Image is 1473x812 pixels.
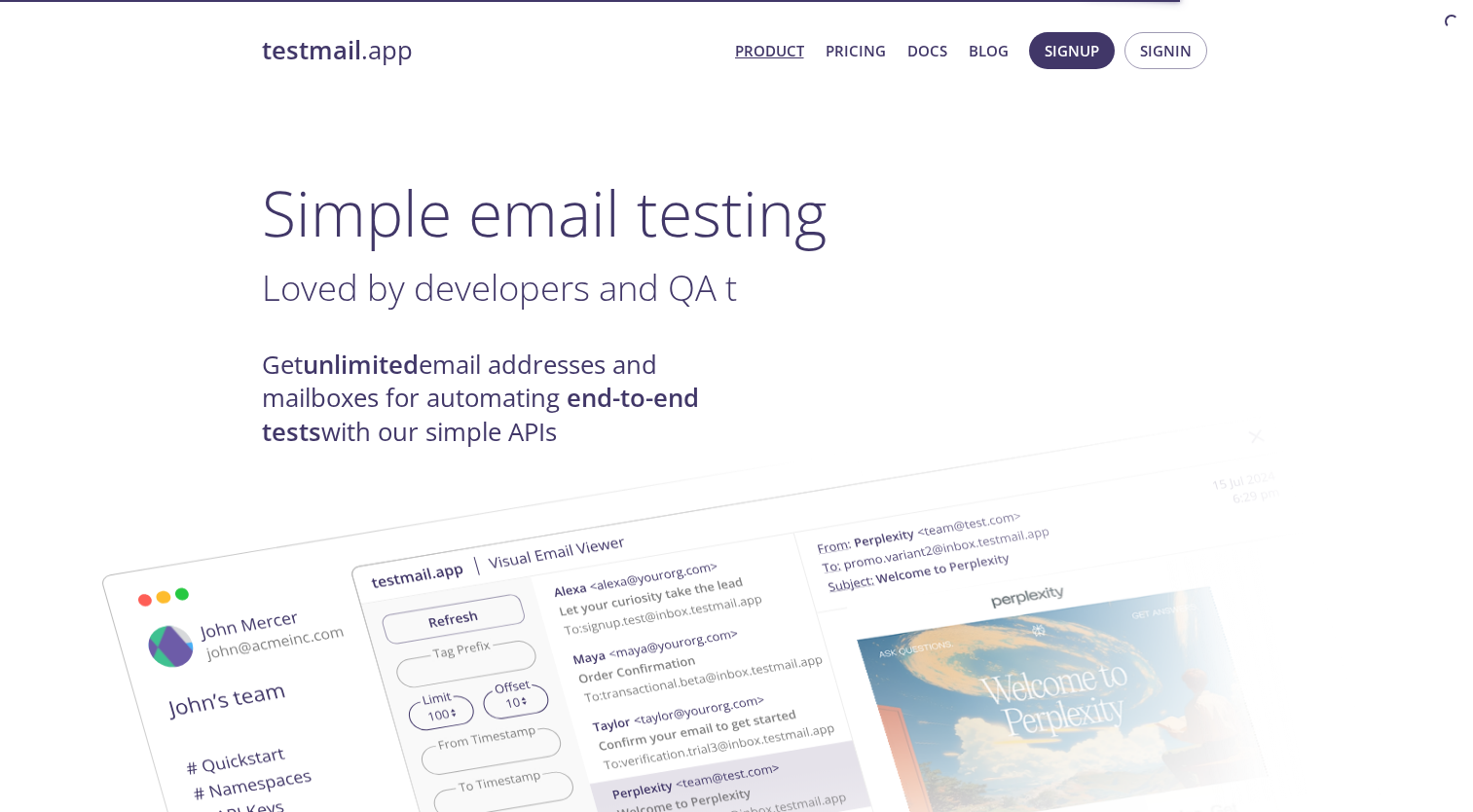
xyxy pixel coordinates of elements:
[262,34,719,67] a: testmail.app
[303,348,419,382] strong: unlimited
[262,381,699,448] strong: end-to-end tests
[1029,32,1115,69] button: Signup
[1045,38,1099,63] span: Signup
[969,38,1009,63] a: Blog
[262,33,361,67] strong: testmail
[1140,38,1192,63] span: Signin
[262,349,737,449] h4: Get email addresses and mailboxes for automating with our simple APIs
[735,38,804,63] a: Product
[907,38,947,63] a: Docs
[1124,32,1207,69] button: Signin
[826,38,886,63] a: Pricing
[262,175,1212,250] h1: Simple email testing
[262,263,737,312] span: Loved by developers and QA t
